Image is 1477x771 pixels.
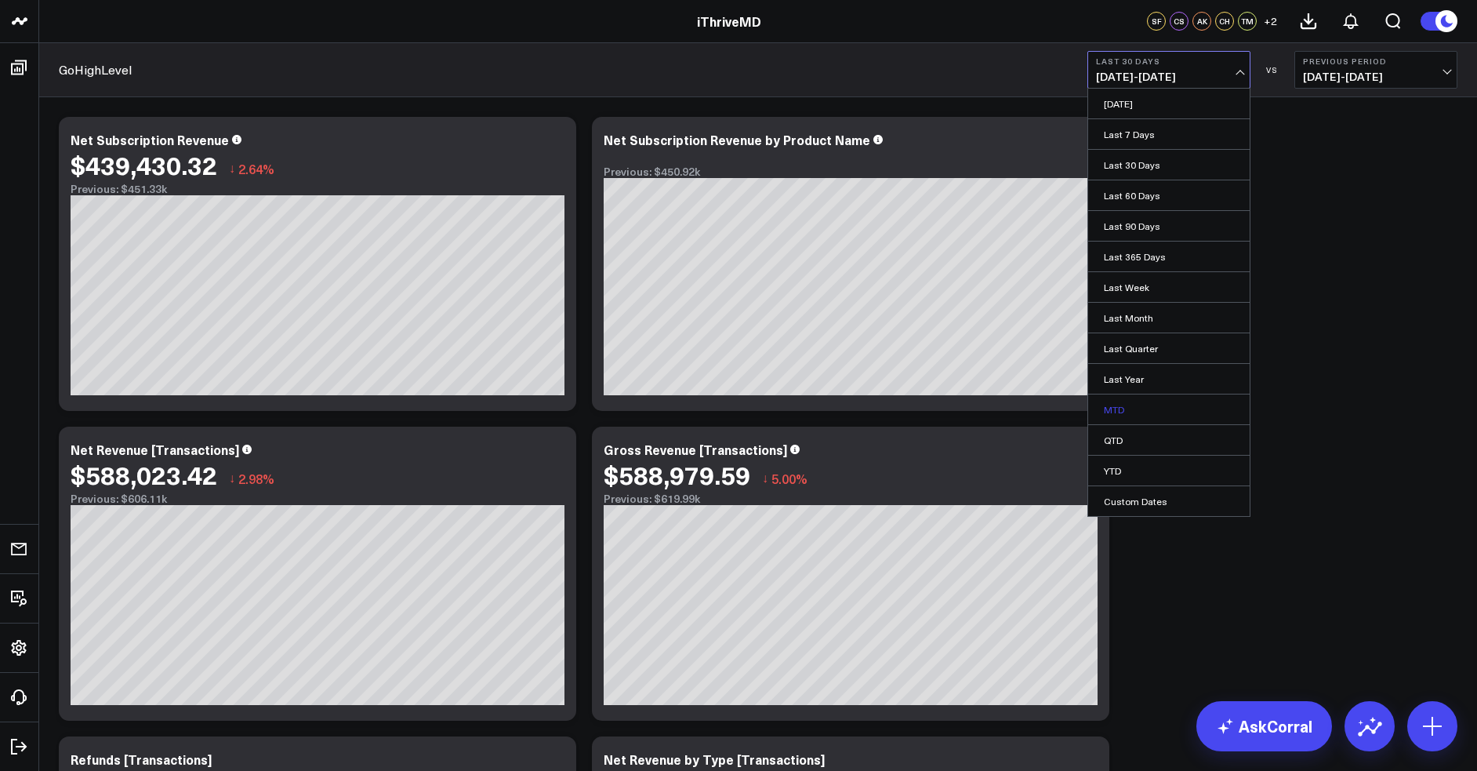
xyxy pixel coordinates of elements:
span: 2.98% [238,470,274,487]
div: AK [1192,12,1211,31]
div: $588,979.59 [604,460,750,489]
a: Last Quarter [1088,333,1250,363]
div: Net Revenue [Transactions] [71,441,239,458]
span: [DATE] - [DATE] [1096,71,1242,83]
a: Last 365 Days [1088,242,1250,271]
button: Previous Period[DATE]-[DATE] [1294,51,1457,89]
a: YTD [1088,456,1250,486]
span: ↓ [229,158,235,179]
div: $439,430.32 [71,151,217,179]
div: CH [1215,12,1234,31]
span: + 2 [1264,16,1277,27]
div: Gross Revenue [Transactions] [604,441,787,458]
a: Last Month [1088,303,1250,333]
a: Last 60 Days [1088,180,1250,210]
div: Previous: $451.33k [71,183,564,195]
span: [DATE] - [DATE] [1303,71,1449,83]
a: Last 30 Days [1088,150,1250,180]
a: GoHighLevel [59,61,132,78]
a: Last 90 Days [1088,211,1250,241]
div: Refunds [Transactions] [71,751,212,768]
a: Last Year [1088,364,1250,394]
div: TM [1238,12,1257,31]
span: 5.00% [771,470,807,487]
div: Net Subscription Revenue [71,131,229,148]
b: Last 30 Days [1096,56,1242,66]
a: Custom Dates [1088,486,1250,516]
a: Last Week [1088,272,1250,302]
span: ↓ [229,468,235,489]
div: SF [1147,12,1166,31]
div: Previous: $450.92k [604,165,1098,178]
a: MTD [1088,395,1250,424]
span: ↓ [762,468,768,489]
b: Previous Period [1303,56,1449,66]
button: Last 30 Days[DATE]-[DATE] [1087,51,1250,89]
button: +2 [1261,12,1279,31]
a: Last 7 Days [1088,119,1250,149]
a: QTD [1088,425,1250,455]
div: CS [1170,12,1188,31]
a: [DATE] [1088,89,1250,118]
div: $588,023.42 [71,460,217,489]
div: VS [1258,65,1286,75]
div: Previous: $606.11k [71,493,564,505]
a: iThriveMD [697,13,761,30]
div: Net Revenue by Type [Transactions] [604,751,825,768]
span: 2.64% [238,160,274,177]
div: Net Subscription Revenue by Product Name [604,131,870,148]
a: AskCorral [1196,701,1332,751]
div: Previous: $619.99k [604,493,1098,505]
